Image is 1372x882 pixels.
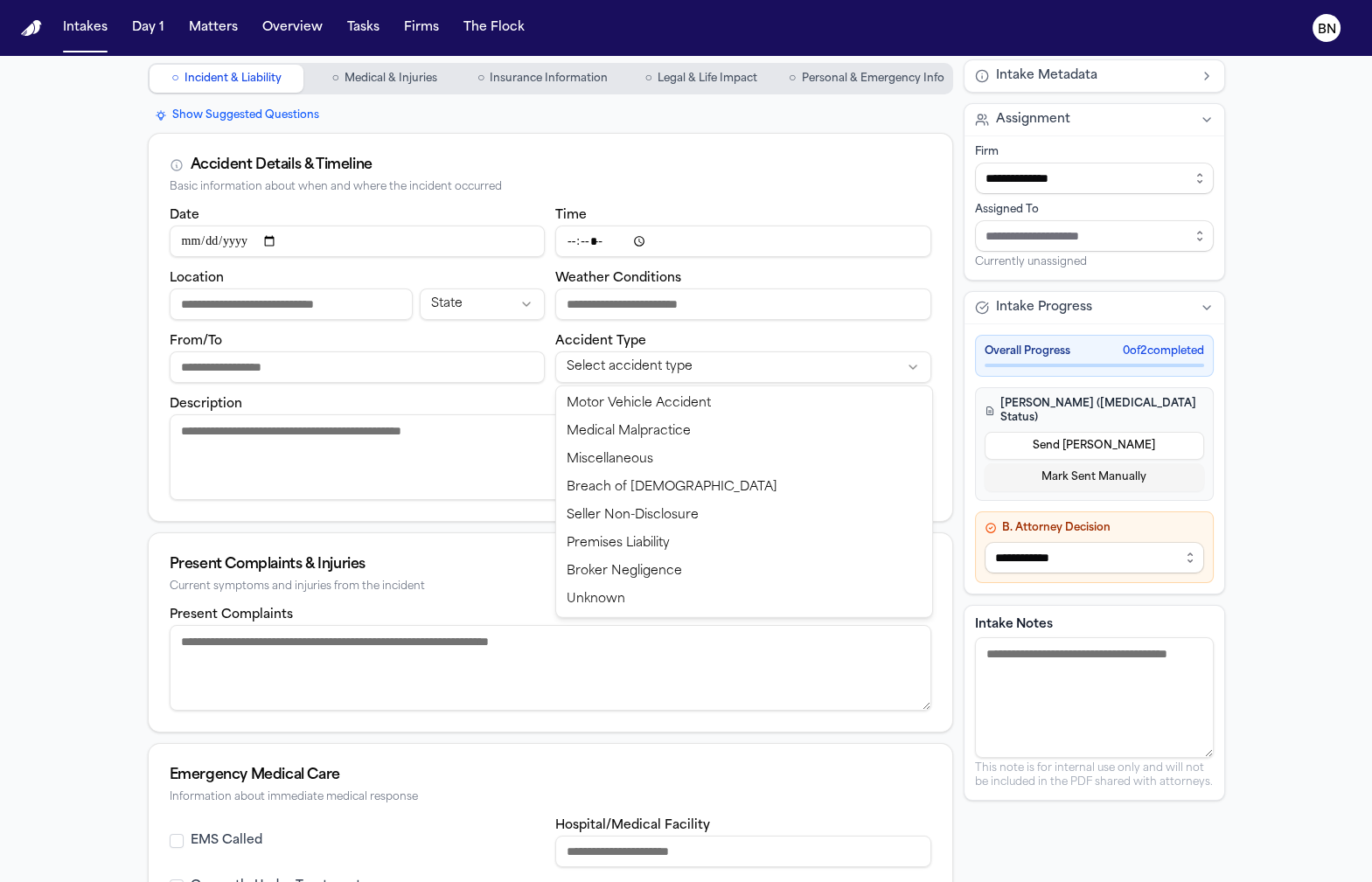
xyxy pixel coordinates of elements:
[567,423,691,441] span: Medical Malpractice
[567,535,670,552] span: Premises Liability
[567,507,699,524] span: Seller Non-Disclosure
[567,591,625,608] span: Unknown
[567,395,711,413] span: Motor Vehicle Accident
[567,563,682,580] span: Broker Negligence
[567,451,653,469] span: Miscellaneous
[567,479,777,497] span: Breach of [DEMOGRAPHIC_DATA]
